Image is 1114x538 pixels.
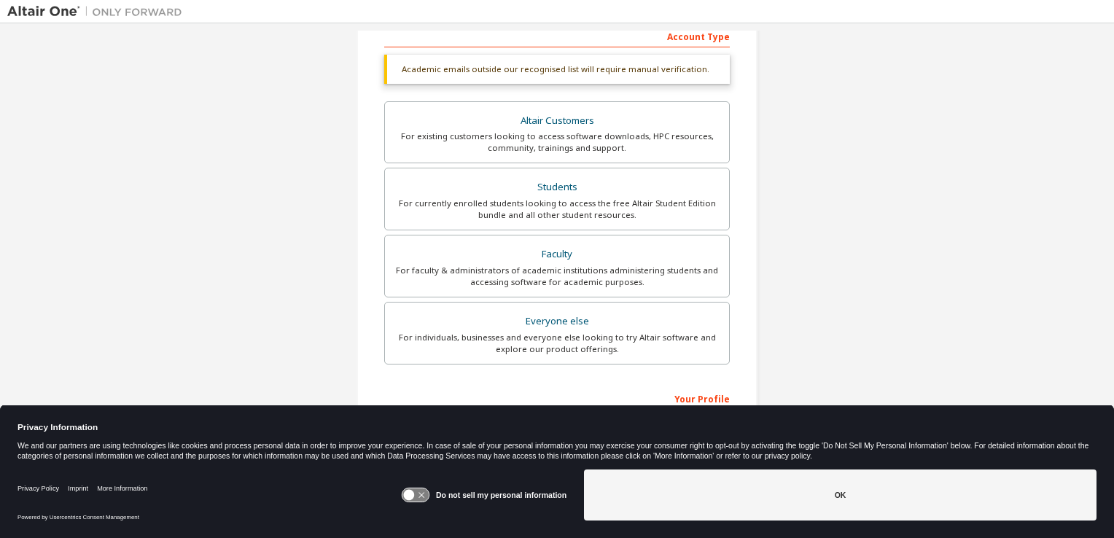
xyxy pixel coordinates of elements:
[394,311,720,332] div: Everyone else
[384,24,730,47] div: Account Type
[7,4,190,19] img: Altair One
[394,177,720,198] div: Students
[394,198,720,221] div: For currently enrolled students looking to access the free Altair Student Edition bundle and all ...
[394,332,720,355] div: For individuals, businesses and everyone else looking to try Altair software and explore our prod...
[384,55,730,84] div: Academic emails outside our recognised list will require manual verification.
[394,265,720,288] div: For faculty & administrators of academic institutions administering students and accessing softwa...
[394,130,720,154] div: For existing customers looking to access software downloads, HPC resources, community, trainings ...
[394,111,720,131] div: Altair Customers
[384,386,730,410] div: Your Profile
[394,244,720,265] div: Faculty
